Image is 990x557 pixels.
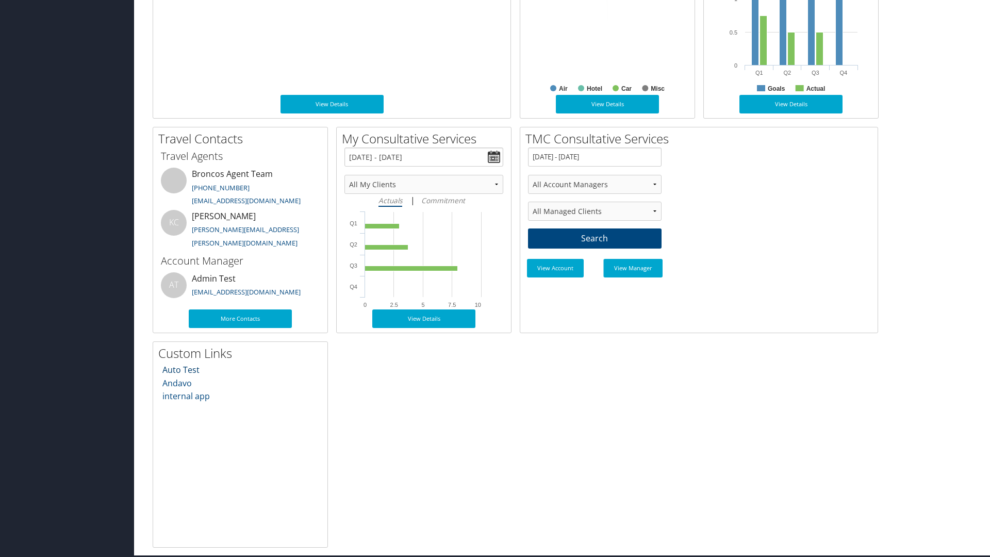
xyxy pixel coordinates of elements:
text: 10 [475,302,481,308]
text: Q3 [812,70,819,76]
tspan: Q2 [350,241,357,248]
tspan: Q1 [350,220,357,226]
div: AT [161,272,187,298]
text: Q1 [755,70,763,76]
text: 2.5 [390,302,398,308]
i: Commitment [421,195,465,205]
h2: Travel Contacts [158,130,327,148]
tspan: 0 [734,62,737,69]
h3: Travel Agents [161,149,320,163]
h3: Account Manager [161,254,320,268]
a: [EMAIL_ADDRESS][DOMAIN_NAME] [192,287,301,297]
tspan: Q3 [350,263,357,269]
text: Hotel [587,85,602,92]
tspan: 0.5 [730,29,737,36]
a: [PHONE_NUMBER] [192,183,250,192]
text: Misc [651,85,665,92]
a: Andavo [162,378,192,389]
li: Broncos Agent Team [156,168,325,210]
h2: TMC Consultative Services [525,130,878,148]
text: 7.5 [448,302,456,308]
text: Air [559,85,568,92]
a: View Details [372,309,475,328]
a: View Manager [603,259,663,277]
text: Q4 [839,70,847,76]
li: Admin Test [156,272,325,306]
h2: Custom Links [158,345,327,362]
text: 0 [364,302,367,308]
a: Auto Test [162,364,200,375]
a: internal app [162,390,210,402]
div: | [344,194,503,207]
text: 5 [421,302,424,308]
h2: My Consultative Services [342,130,511,148]
div: KC [161,210,187,236]
a: Search [528,228,662,249]
a: [PERSON_NAME][EMAIL_ADDRESS][PERSON_NAME][DOMAIN_NAME] [192,225,299,248]
a: More Contacts [189,309,292,328]
a: [EMAIL_ADDRESS][DOMAIN_NAME] [192,196,301,205]
text: Actual [806,85,826,92]
li: [PERSON_NAME] [156,210,325,252]
a: View Details [556,95,659,113]
tspan: Q4 [350,284,357,290]
a: View Details [739,95,843,113]
a: View Account [527,259,584,277]
text: Q2 [783,70,791,76]
a: View Details [280,95,384,113]
text: Car [621,85,632,92]
text: Goals [768,85,785,92]
i: Actuals [378,195,402,205]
